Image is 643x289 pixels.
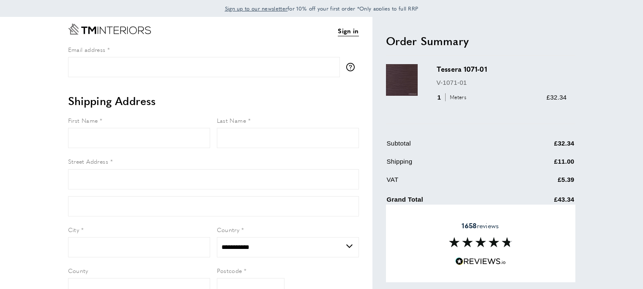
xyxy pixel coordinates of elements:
span: reviews [462,221,499,230]
td: £5.39 [508,175,574,191]
span: Country [217,225,240,234]
td: VAT [387,175,507,191]
span: for 10% off your first order *Only applies to full RRP [225,5,419,12]
span: County [68,266,88,275]
a: Sign up to our newsletter [225,4,288,13]
td: Shipping [387,157,507,173]
span: Postcode [217,266,242,275]
div: 1 [437,92,469,103]
td: £32.34 [508,138,574,155]
h2: Order Summary [386,33,575,49]
span: Last Name [217,116,246,124]
p: V-1071-01 [437,78,567,88]
img: Reviews section [449,237,512,247]
td: Grand Total [387,193,507,211]
span: City [68,225,79,234]
td: £43.34 [508,193,574,211]
strong: 1658 [462,221,476,230]
a: Go to Home page [68,24,151,35]
span: £32.34 [547,94,567,101]
img: Reviews.io 5 stars [455,257,506,265]
a: Sign in [338,26,358,36]
img: Tessera 1071-01 [386,64,418,96]
span: Meters [445,93,468,101]
span: First Name [68,116,98,124]
h3: Tessera 1071-01 [437,64,567,74]
span: Street Address [68,157,109,165]
h2: Shipping Address [68,93,359,108]
td: Subtotal [387,138,507,155]
td: £11.00 [508,157,574,173]
span: Sign up to our newsletter [225,5,288,12]
button: More information [346,63,359,71]
span: Email address [68,45,106,54]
